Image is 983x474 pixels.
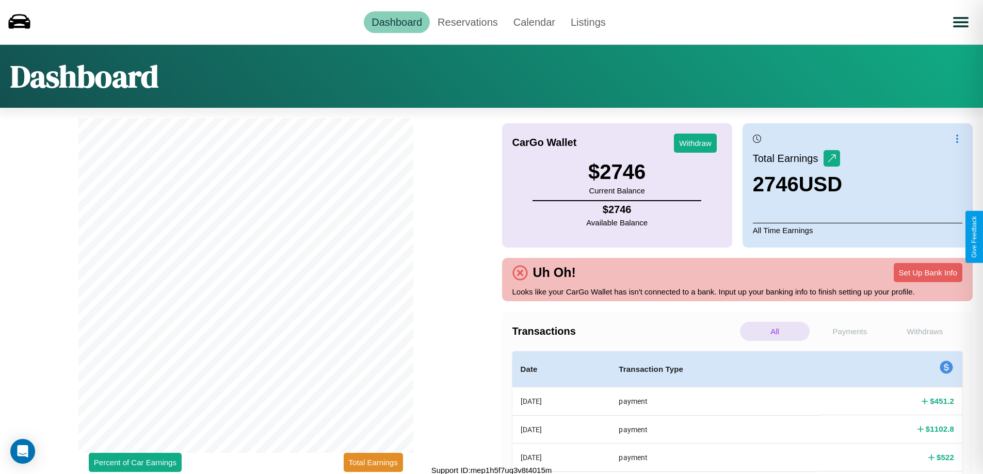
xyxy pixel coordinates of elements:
h4: $ 1102.8 [926,423,954,434]
h3: 2746 USD [753,173,842,196]
th: [DATE] [512,444,611,471]
a: Reservations [430,11,506,33]
h4: $ 522 [937,452,954,463]
a: Listings [563,11,614,33]
h4: $ 451.2 [930,396,954,406]
button: Percent of Car Earnings [89,453,182,472]
a: Calendar [506,11,563,33]
th: payment [610,387,819,416]
button: Withdraw [674,134,717,153]
h3: $ 2746 [588,160,646,184]
th: payment [610,444,819,471]
h4: Date [521,363,603,375]
th: payment [610,415,819,443]
h1: Dashboard [10,55,158,97]
h4: Uh Oh! [528,265,581,280]
button: Set Up Bank Info [894,263,962,282]
a: Dashboard [364,11,430,33]
button: Total Earnings [344,453,403,472]
div: Open Intercom Messenger [10,439,35,464]
h4: Transaction Type [619,363,811,375]
th: [DATE] [512,415,611,443]
p: Current Balance [588,184,646,198]
th: [DATE] [512,387,611,416]
p: All Time Earnings [753,223,962,237]
h4: CarGo Wallet [512,137,577,149]
h4: $ 2746 [586,204,648,216]
p: Total Earnings [753,149,824,168]
div: Give Feedback [971,216,978,258]
p: Available Balance [586,216,648,230]
p: Payments [815,322,884,341]
p: All [740,322,810,341]
p: Looks like your CarGo Wallet has isn't connected to a bank. Input up your banking info to finish ... [512,285,963,299]
h4: Transactions [512,325,737,337]
p: Withdraws [890,322,960,341]
button: Open menu [946,8,975,37]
